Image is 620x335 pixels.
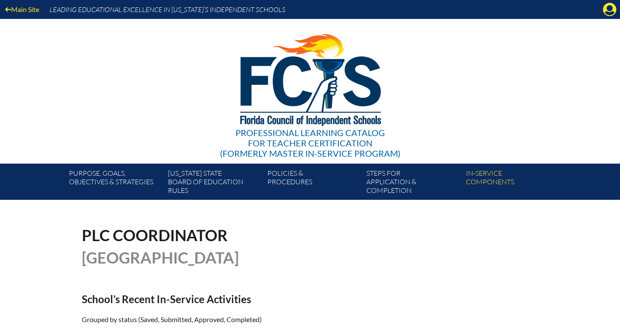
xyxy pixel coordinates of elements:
[82,293,385,305] h2: School’s Recent In-Service Activities
[363,167,462,200] a: Steps forapplication & completion
[462,167,561,200] a: In-servicecomponents
[164,167,263,200] a: [US_STATE] StateBoard of Education rules
[2,3,43,15] a: Main Site
[217,17,404,160] a: Professional Learning Catalog for Teacher Certification(formerly Master In-service Program)
[82,248,239,267] span: [GEOGRAPHIC_DATA]
[65,167,164,200] a: Purpose, goals,objectives & strategies
[264,167,363,200] a: Policies &Procedures
[603,3,617,16] svg: Manage account
[221,19,399,136] img: FCISlogo221.eps
[220,127,400,158] div: Professional Learning Catalog (formerly Master In-service Program)
[82,314,385,325] p: Grouped by status (Saved, Submitted, Approved, Completed)
[248,138,372,148] span: for Teacher Certification
[82,226,228,245] span: PLC Coordinator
